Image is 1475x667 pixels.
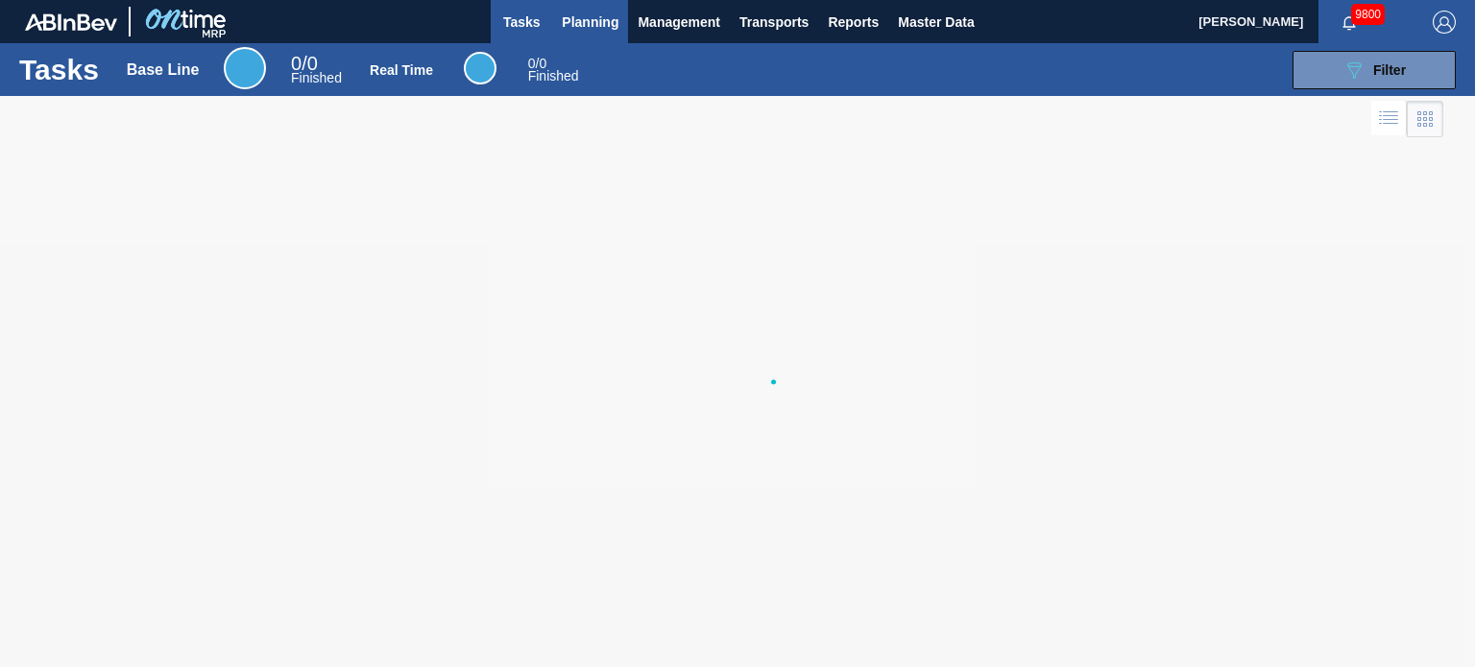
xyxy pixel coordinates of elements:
span: 9800 [1351,4,1385,25]
button: Filter [1293,51,1456,89]
div: Real Time [464,52,496,84]
h1: Tasks [19,59,99,81]
span: / 0 [528,56,546,71]
span: 0 [291,53,302,74]
span: 0 [528,56,536,71]
span: Planning [562,11,618,34]
span: Transports [739,11,809,34]
div: Real Time [370,62,433,78]
span: Reports [828,11,879,34]
div: Base Line [224,47,266,89]
span: Filter [1373,62,1406,78]
span: Finished [528,68,579,83]
img: TNhmsLtSVTkK8tSr43FrP2fwEKptu5GPRR3wAAAABJRU5ErkJggg== [25,13,117,31]
button: Notifications [1318,9,1380,36]
div: Base Line [291,56,342,84]
span: Tasks [500,11,543,34]
span: / 0 [291,53,318,74]
span: Master Data [898,11,974,34]
span: Finished [291,70,342,85]
div: Base Line [127,61,200,79]
img: Logout [1433,11,1456,34]
span: Management [638,11,720,34]
div: Real Time [528,58,579,83]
